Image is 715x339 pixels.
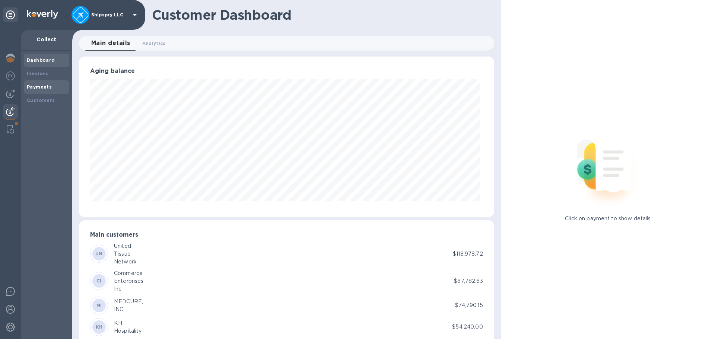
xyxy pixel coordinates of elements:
[91,12,128,17] p: Shipspry LLC
[114,269,143,277] div: Commerce
[565,215,651,223] p: Click on payment to show details
[114,327,142,335] div: Hospitality
[27,36,66,43] p: Collect
[90,231,483,239] h3: Main customers
[142,39,166,47] span: Analytics
[96,324,103,330] b: KH
[453,250,483,258] p: $118,978.72
[114,319,142,327] div: KH
[96,278,102,284] b: CI
[27,57,55,63] b: Dashboard
[27,71,48,76] b: Invoices
[114,306,143,313] div: INC.
[114,258,137,266] div: Network
[27,97,55,103] b: Customers
[114,285,143,293] div: Inc
[114,298,143,306] div: MEDCURE,
[152,7,489,23] h1: Customer Dashboard
[27,10,58,19] img: Logo
[90,68,483,75] h3: Aging balance
[114,250,137,258] div: Tissue
[96,303,102,308] b: MI
[27,84,52,90] b: Payments
[455,301,483,309] p: $74,790.15
[454,277,483,285] p: $87,782.63
[452,323,483,331] p: $54,240.00
[114,277,143,285] div: Enterprises
[91,38,130,48] span: Main details
[114,242,137,250] div: United
[6,71,15,80] img: Foreign exchange
[3,7,18,22] div: Unpin categories
[95,251,103,256] b: UN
